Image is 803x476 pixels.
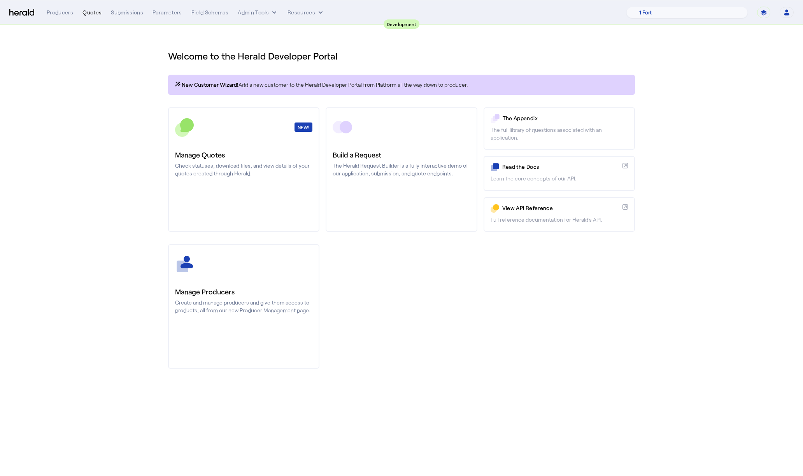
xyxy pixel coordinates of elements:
p: Learn the core concepts of our API. [491,175,628,182]
h3: Manage Quotes [175,149,312,160]
h3: Manage Producers [175,286,312,297]
h1: Welcome to the Herald Developer Portal [168,50,635,62]
a: Build a RequestThe Herald Request Builder is a fully interactive demo of our application, submiss... [326,107,477,232]
a: Read the DocsLearn the core concepts of our API. [484,156,635,191]
p: The Herald Request Builder is a fully interactive demo of our application, submission, and quote ... [333,162,470,177]
a: Manage ProducersCreate and manage producers and give them access to products, all from our new Pr... [168,244,319,369]
div: Quotes [82,9,102,16]
span: New Customer Wizard! [182,81,238,89]
p: Add a new customer to the Herald Developer Portal from Platform all the way down to producer. [174,81,629,89]
img: Herald Logo [9,9,34,16]
div: Submissions [111,9,143,16]
p: View API Reference [502,204,619,212]
a: NEW!Manage QuotesCheck statuses, download files, and view details of your quotes created through ... [168,107,319,232]
div: Parameters [153,9,182,16]
p: Check statuses, download files, and view details of your quotes created through Herald. [175,162,312,177]
p: Create and manage producers and give them access to products, all from our new Producer Managemen... [175,299,312,314]
div: Field Schemas [191,9,229,16]
div: NEW! [295,122,312,132]
a: View API ReferenceFull reference documentation for Herald's API. [484,197,635,232]
p: The full library of questions associated with an application. [491,126,628,142]
button: Resources dropdown menu [288,9,324,16]
p: Read the Docs [502,163,619,171]
p: The Appendix [503,114,628,122]
a: The AppendixThe full library of questions associated with an application. [484,107,635,150]
div: Development [384,19,420,29]
h3: Build a Request [333,149,470,160]
p: Full reference documentation for Herald's API. [491,216,628,224]
button: internal dropdown menu [238,9,278,16]
div: Producers [47,9,73,16]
